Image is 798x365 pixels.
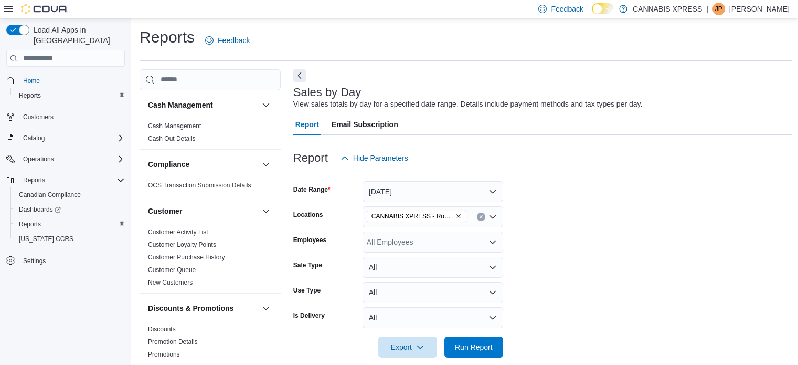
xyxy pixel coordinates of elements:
[23,155,54,163] span: Operations
[488,213,497,221] button: Open list of options
[455,342,493,352] span: Run Report
[293,152,328,164] h3: Report
[6,69,125,296] nav: Complex example
[551,4,583,14] span: Feedback
[19,174,125,186] span: Reports
[19,254,125,267] span: Settings
[2,109,129,124] button: Customers
[293,185,331,194] label: Date Range
[19,132,125,144] span: Catalog
[148,241,216,249] span: Customer Loyalty Points
[715,3,722,15] span: JP
[21,4,68,14] img: Cova
[260,302,272,315] button: Discounts & Promotions
[148,159,189,170] h3: Compliance
[592,3,614,14] input: Dark Mode
[19,191,81,199] span: Canadian Compliance
[23,134,45,142] span: Catalog
[293,86,361,99] h3: Sales by Day
[633,3,702,15] p: CANNABIS XPRESS
[2,253,129,268] button: Settings
[148,338,198,346] span: Promotion Details
[19,220,41,228] span: Reports
[140,323,281,365] div: Discounts & Promotions
[148,182,251,189] a: OCS Transaction Submission Details
[363,307,503,328] button: All
[260,99,272,111] button: Cash Management
[148,135,196,142] a: Cash Out Details
[353,153,408,163] span: Hide Parameters
[19,205,61,214] span: Dashboards
[148,100,258,110] button: Cash Management
[19,153,125,165] span: Operations
[15,203,65,216] a: Dashboards
[148,228,208,236] a: Customer Activity List
[15,189,85,201] a: Canadian Compliance
[23,77,40,85] span: Home
[19,111,58,123] a: Customers
[293,69,306,82] button: Next
[260,205,272,217] button: Customer
[19,255,50,267] a: Settings
[19,74,125,87] span: Home
[293,311,325,320] label: Is Delivery
[148,134,196,143] span: Cash Out Details
[19,235,73,243] span: [US_STATE] CCRS
[15,203,125,216] span: Dashboards
[371,211,453,222] span: CANNABIS XPRESS - Rogersville - (Rue Principale)
[148,100,213,110] h3: Cash Management
[477,213,485,221] button: Clear input
[15,89,45,102] a: Reports
[148,241,216,248] a: Customer Loyalty Points
[148,228,208,236] span: Customer Activity List
[260,158,272,171] button: Compliance
[10,217,129,232] button: Reports
[15,233,78,245] a: [US_STATE] CCRS
[332,114,398,135] span: Email Subscription
[148,266,196,274] span: Customer Queue
[140,27,195,48] h1: Reports
[148,159,258,170] button: Compliance
[336,148,412,169] button: Hide Parameters
[15,233,125,245] span: Washington CCRS
[378,337,437,358] button: Export
[15,89,125,102] span: Reports
[148,122,201,130] a: Cash Management
[15,218,45,231] a: Reports
[363,181,503,202] button: [DATE]
[140,179,281,196] div: Compliance
[201,30,254,51] a: Feedback
[148,206,182,216] h3: Customer
[293,211,323,219] label: Locations
[729,3,790,15] p: [PERSON_NAME]
[455,213,462,220] button: Remove CANNABIS XPRESS - Rogersville - (Rue Principale) from selection in this group
[29,25,125,46] span: Load All Apps in [GEOGRAPHIC_DATA]
[15,189,125,201] span: Canadian Compliance
[293,99,643,110] div: View sales totals by day for a specified date range. Details include payment methods and tax type...
[295,114,319,135] span: Report
[148,206,258,216] button: Customer
[148,303,233,314] h3: Discounts & Promotions
[293,261,322,269] label: Sale Type
[140,226,281,293] div: Customer
[2,173,129,187] button: Reports
[218,35,250,46] span: Feedback
[367,211,466,222] span: CANNABIS XPRESS - Rogersville - (Rue Principale)
[10,202,129,217] a: Dashboards
[148,351,180,358] a: Promotions
[2,131,129,145] button: Catalog
[385,337,431,358] span: Export
[712,3,725,15] div: Jean-Pierre Babin
[19,110,125,123] span: Customers
[23,257,46,265] span: Settings
[148,279,193,286] a: New Customers
[10,88,129,103] button: Reports
[2,73,129,88] button: Home
[148,325,176,333] span: Discounts
[488,238,497,246] button: Open list of options
[19,153,58,165] button: Operations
